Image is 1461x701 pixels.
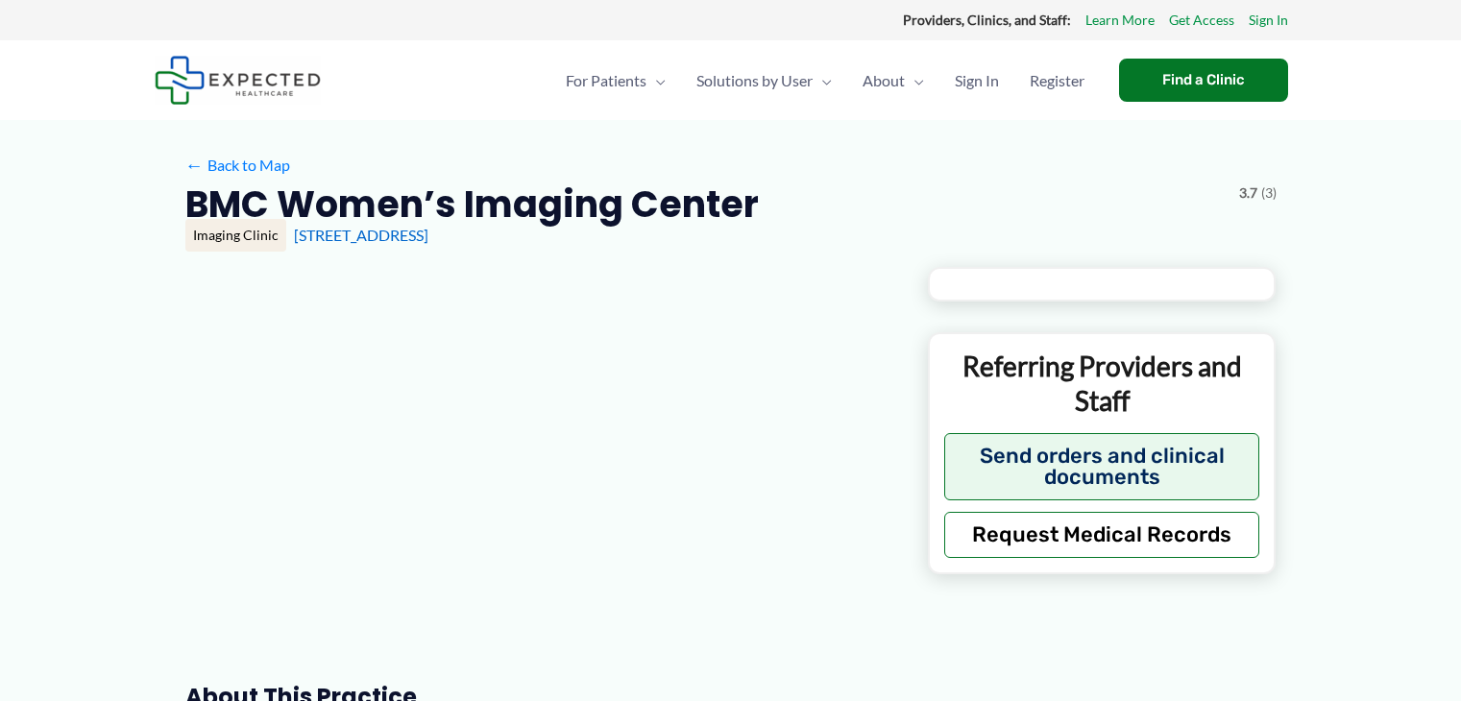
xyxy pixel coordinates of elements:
[185,219,286,252] div: Imaging Clinic
[185,181,759,228] h2: BMC Women’s Imaging Center
[294,226,428,244] a: [STREET_ADDRESS]
[155,56,321,105] img: Expected Healthcare Logo - side, dark font, small
[903,12,1071,28] strong: Providers, Clinics, and Staff:
[944,512,1260,558] button: Request Medical Records
[944,433,1260,500] button: Send orders and clinical documents
[1119,59,1288,102] a: Find a Clinic
[905,47,924,114] span: Menu Toggle
[681,47,847,114] a: Solutions by UserMenu Toggle
[696,47,813,114] span: Solutions by User
[939,47,1014,114] a: Sign In
[1261,181,1277,205] span: (3)
[1239,181,1257,205] span: 3.7
[1014,47,1100,114] a: Register
[1169,8,1234,33] a: Get Access
[185,156,204,174] span: ←
[646,47,666,114] span: Menu Toggle
[1249,8,1288,33] a: Sign In
[1085,8,1155,33] a: Learn More
[813,47,832,114] span: Menu Toggle
[550,47,681,114] a: For PatientsMenu Toggle
[863,47,905,114] span: About
[847,47,939,114] a: AboutMenu Toggle
[566,47,646,114] span: For Patients
[185,151,290,180] a: ←Back to Map
[550,47,1100,114] nav: Primary Site Navigation
[955,47,999,114] span: Sign In
[1030,47,1084,114] span: Register
[944,349,1260,419] p: Referring Providers and Staff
